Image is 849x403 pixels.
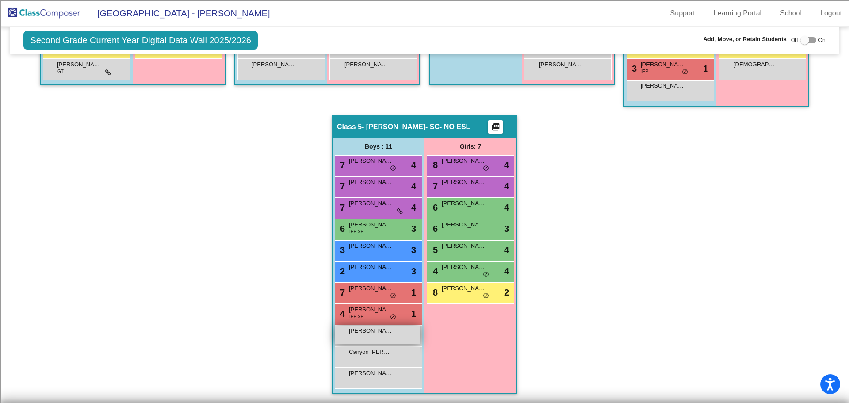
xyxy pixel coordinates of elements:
div: Move To ... [4,37,845,45]
span: do_not_disturb_alt [483,165,489,172]
span: [PERSON_NAME] [PERSON_NAME] [349,326,393,335]
span: 7 [431,181,438,191]
div: Delete [4,45,845,53]
div: Television/Radio [4,156,845,164]
span: [PERSON_NAME] [641,81,685,90]
span: 1 [411,307,416,320]
input: Search sources [4,309,82,318]
span: [PERSON_NAME] [641,60,685,69]
span: - [PERSON_NAME]- SC- NO ESL [362,123,470,131]
span: [PERSON_NAME] [349,263,393,272]
span: 7 [338,160,345,170]
input: Search outlines [4,12,82,21]
span: [PERSON_NAME] [442,157,486,165]
span: 3 [411,265,416,278]
span: 4 [411,201,416,214]
span: Second Grade Current Year Digital Data Wall 2025/2026 [23,31,258,50]
span: do_not_disturb_alt [390,165,396,172]
span: [PERSON_NAME] [252,60,296,69]
div: Newspaper [4,148,845,156]
mat-icon: picture_as_pdf [490,123,501,135]
span: 4 [338,309,345,319]
span: [PERSON_NAME] [349,369,393,378]
span: [PERSON_NAME] [442,242,486,250]
button: Print Students Details [488,120,503,134]
div: JOURNAL [4,293,845,301]
div: New source [4,261,845,269]
div: MOVE [4,253,845,261]
span: 4 [431,266,438,276]
span: 7 [338,181,345,191]
div: Sort A > Z [4,21,845,29]
span: 3 [338,245,345,255]
span: [PERSON_NAME] [349,157,393,165]
span: 4 [504,243,509,257]
span: 1 [411,286,416,299]
span: [PERSON_NAME] [PERSON_NAME] [442,263,486,272]
span: do_not_disturb_alt [483,271,489,278]
span: [PERSON_NAME] [442,284,486,293]
span: [PERSON_NAME] [349,242,393,250]
span: [PERSON_NAME] [442,178,486,187]
div: Rename [4,69,845,77]
span: 3 [504,222,509,235]
div: Add Outline Template [4,116,845,124]
span: [PERSON_NAME] [442,199,486,208]
div: Boys : 11 [333,138,424,155]
div: MORE [4,301,845,309]
span: 6 [338,224,345,234]
span: [PERSON_NAME] [349,305,393,314]
span: 4 [411,180,416,193]
div: DELETE [4,221,845,229]
span: [PERSON_NAME] [57,60,101,69]
div: WEBSITE [4,285,845,293]
div: SAVE AND GO HOME [4,213,845,221]
div: ??? [4,197,845,205]
span: do_not_disturb_alt [390,314,396,321]
span: 4 [504,158,509,172]
span: IEP SE [349,228,363,235]
div: CANCEL [4,245,845,253]
span: Add, Move, or Retain Students [703,35,787,44]
span: 2 [338,266,345,276]
div: Home [4,4,185,12]
span: Class 5 [337,123,362,131]
div: Options [4,53,845,61]
span: 3 [411,243,416,257]
span: 4 [411,158,416,172]
div: Delete [4,84,845,92]
span: [DEMOGRAPHIC_DATA] (ESL??) Kona [734,60,778,69]
span: Off [791,36,798,44]
span: 4 [504,180,509,193]
span: [PERSON_NAME] [349,199,393,208]
div: Girls: 7 [424,138,516,155]
div: This outline has no content. Would you like to delete it? [4,205,845,213]
div: Move To ... [4,77,845,84]
span: 2 [504,286,509,299]
div: Download [4,100,845,108]
div: Rename Outline [4,92,845,100]
span: do_not_disturb_alt [483,292,489,299]
span: 8 [431,160,438,170]
span: 6 [431,203,438,212]
span: do_not_disturb_alt [390,292,396,299]
span: [PERSON_NAME] [539,60,583,69]
span: IEP [641,68,648,75]
div: Search for Source [4,124,845,132]
span: 7 [338,203,345,212]
span: 7 [338,288,345,297]
span: 3 [630,64,637,73]
span: 3 [411,222,416,235]
span: Canyon [PERSON_NAME] [349,348,393,357]
span: GT [57,68,64,75]
span: [PERSON_NAME] [349,284,393,293]
div: SAVE [4,269,845,277]
span: 4 [504,201,509,214]
div: Print [4,108,845,116]
div: Sort New > Old [4,29,845,37]
div: Journal [4,132,845,140]
span: 6 [431,224,438,234]
span: 5 [431,245,438,255]
div: Move to ... [4,229,845,237]
span: On [818,36,826,44]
